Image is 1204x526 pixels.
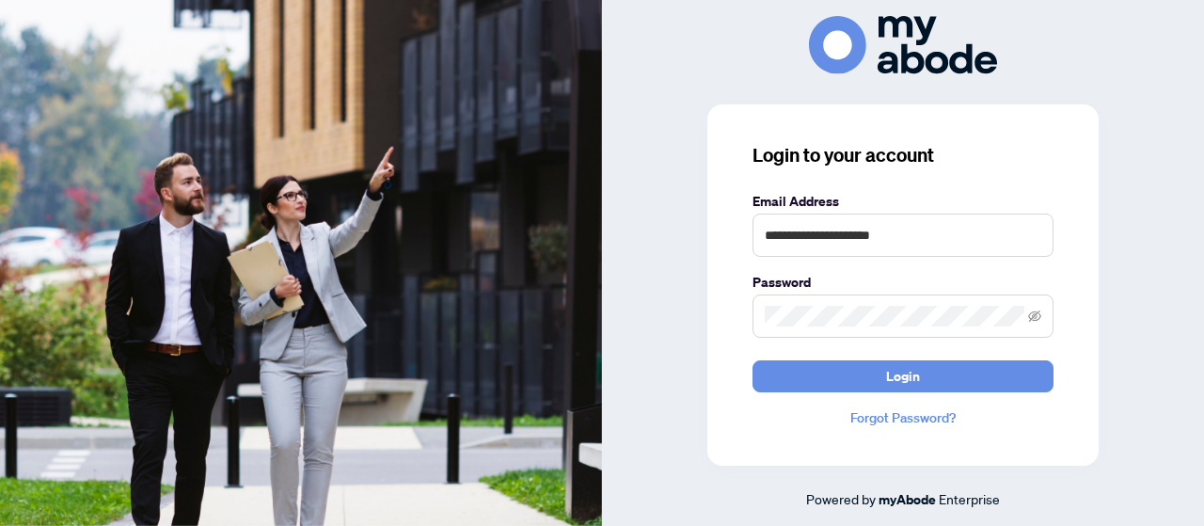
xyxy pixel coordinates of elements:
label: Email Address [752,191,1053,212]
a: myAbode [879,489,936,510]
span: Powered by [806,490,876,507]
span: eye-invisible [1028,310,1041,323]
span: Enterprise [939,490,1000,507]
label: Password [752,272,1053,293]
img: ma-logo [809,16,997,73]
h3: Login to your account [752,142,1053,168]
button: Login [752,360,1053,392]
a: Forgot Password? [752,407,1053,428]
span: Login [886,361,920,391]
